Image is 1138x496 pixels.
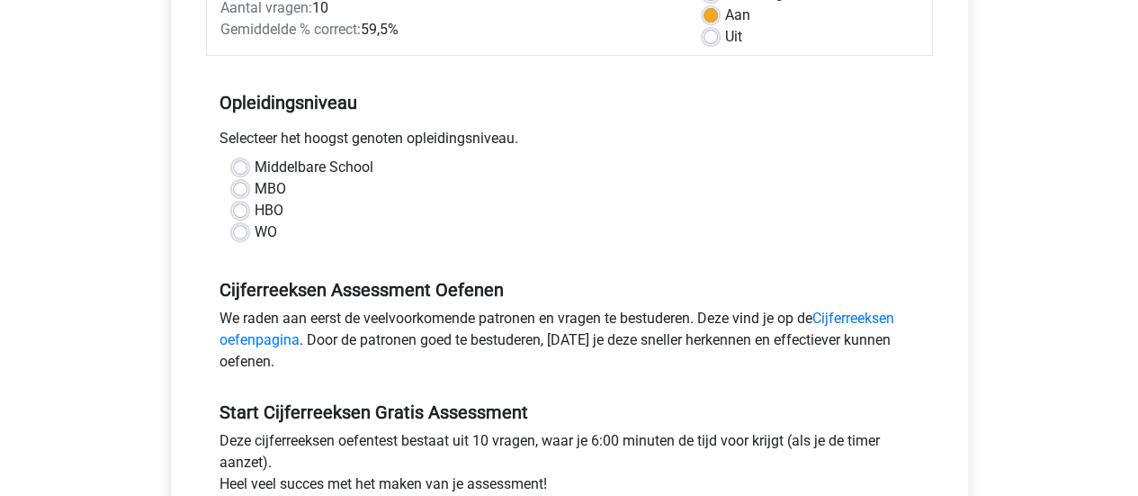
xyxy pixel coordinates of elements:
[207,19,690,41] div: 59,5%
[255,221,277,243] label: WO
[725,5,750,26] label: Aan
[206,308,933,380] div: We raden aan eerst de veelvoorkomende patronen en vragen te bestuderen. Deze vind je op de . Door...
[255,157,373,178] label: Middelbare School
[725,26,742,48] label: Uit
[206,128,933,157] div: Selecteer het hoogst genoten opleidingsniveau.
[255,200,283,221] label: HBO
[220,279,919,301] h5: Cijferreeksen Assessment Oefenen
[220,21,361,38] span: Gemiddelde % correct:
[220,401,919,423] h5: Start Cijferreeksen Gratis Assessment
[220,85,919,121] h5: Opleidingsniveau
[255,178,286,200] label: MBO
